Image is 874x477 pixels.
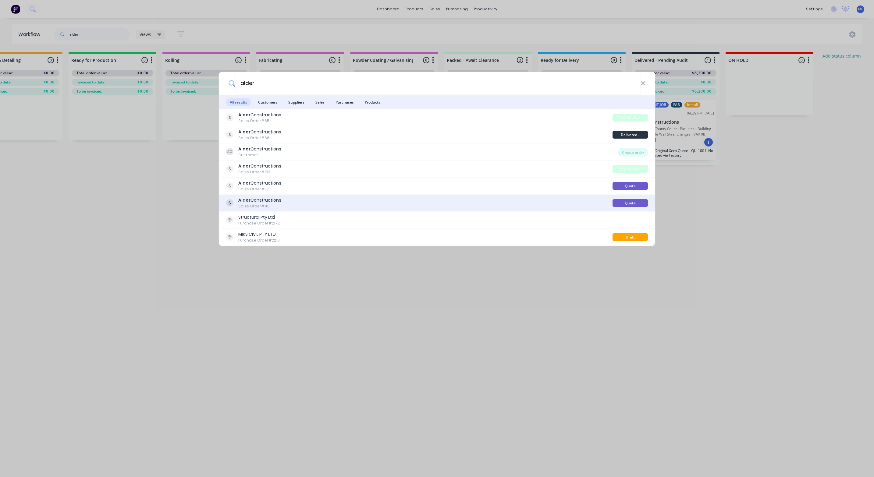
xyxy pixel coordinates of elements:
div: Sales Order #65 [238,118,281,124]
div: Constructions [238,146,281,152]
div: Sales Order #153 [238,169,281,175]
div: Quote [613,199,648,207]
span: Sales [312,98,328,106]
b: Alder [238,146,250,152]
div: Sales Order #66 [238,135,281,141]
div: Purchase Order #2210 [238,238,280,243]
div: Create order [618,148,648,157]
div: Purchase Order #2172 [238,221,280,226]
div: Structural Pty Ltd [238,214,280,221]
div: Sales Order #40 [238,203,281,209]
span: Suppliers [285,98,308,106]
div: Constructions [238,163,281,169]
b: Alder [238,180,250,186]
div: Billed [613,216,648,224]
b: Alder [238,163,250,169]
div: Constructions [238,129,281,135]
div: Quote [613,182,648,190]
b: Alder [238,112,250,118]
input: Start typing a customer or supplier name to create a new order... [235,72,641,95]
b: Alder [238,197,250,203]
b: Alder [238,129,250,135]
div: Delivered - Pending Audit [613,131,648,139]
div: AC [226,148,233,155]
div: Constructions [238,180,281,186]
div: MIKS CIVIL PTY LTD [238,231,280,238]
div: Constructions [238,112,281,118]
span: Customers [254,98,281,106]
div: Constructions [238,197,281,203]
div: Sales Order #32 [238,186,281,192]
div: Packed - Await Clearance [613,165,648,173]
div: Packed - Await Clearance [613,114,648,122]
div: Draft [613,233,648,241]
span: Products [361,98,384,106]
span: All results [226,98,251,106]
span: Purchases [332,98,357,106]
div: Customer [238,152,281,158]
